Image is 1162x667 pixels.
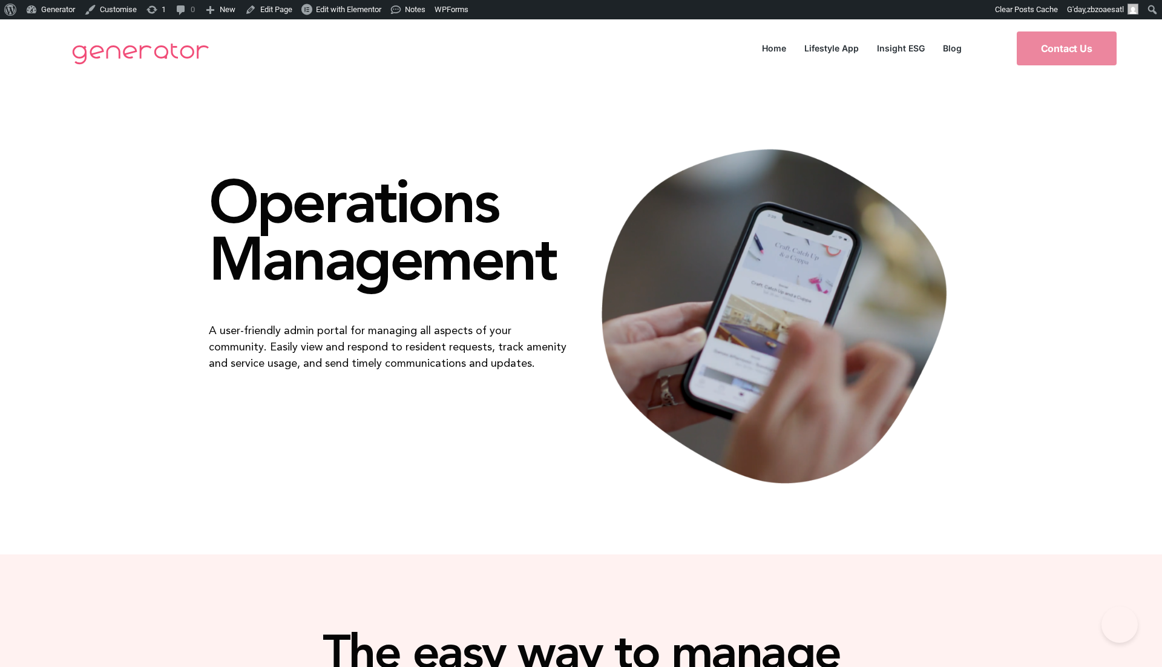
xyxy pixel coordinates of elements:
p: A user-friendly admin portal for managing all aspects of your community. Easily view and respond ... [209,322,569,371]
h1: Operations Management [209,172,569,287]
span: zbzoaesatl [1087,5,1124,14]
a: Home [753,40,795,56]
a: Blog [934,40,971,56]
span: Contact Us [1041,44,1092,53]
a: Lifestyle App [795,40,868,56]
span: Edit with Elementor [316,5,381,14]
nav: Menu [753,40,971,56]
a: Insight ESG [868,40,934,56]
a: Contact Us [1017,31,1117,65]
iframe: Toggle Customer Support [1101,606,1138,643]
